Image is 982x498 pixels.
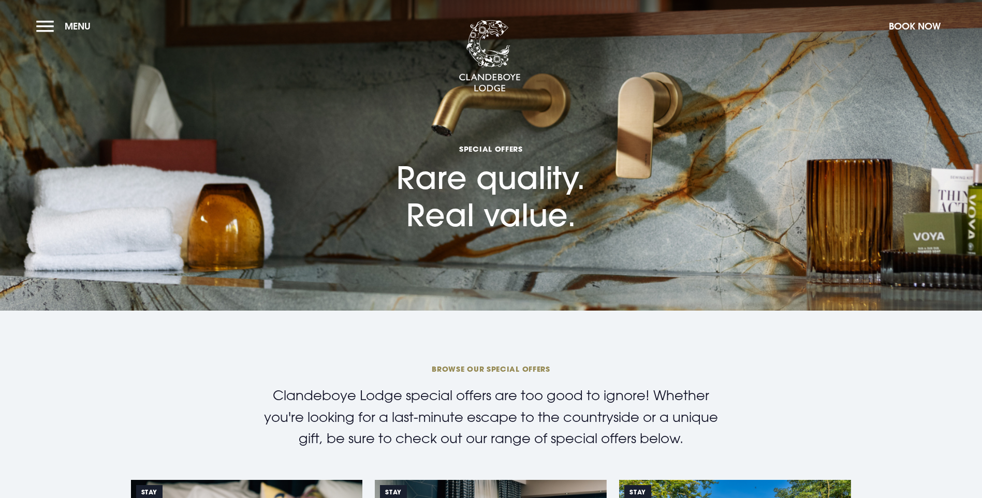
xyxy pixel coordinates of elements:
p: Clandeboye Lodge special offers are too good to ignore! Whether you're looking for a last-minute ... [253,385,729,449]
img: Clandeboye Lodge [459,20,521,93]
button: Menu [36,15,96,37]
h1: Rare quality. Real value. [397,82,585,233]
span: Special Offers [397,144,585,154]
span: Menu [65,20,91,32]
button: Book Now [884,15,946,37]
span: BROWSE OUR SPECIAL OFFERS [244,364,737,374]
